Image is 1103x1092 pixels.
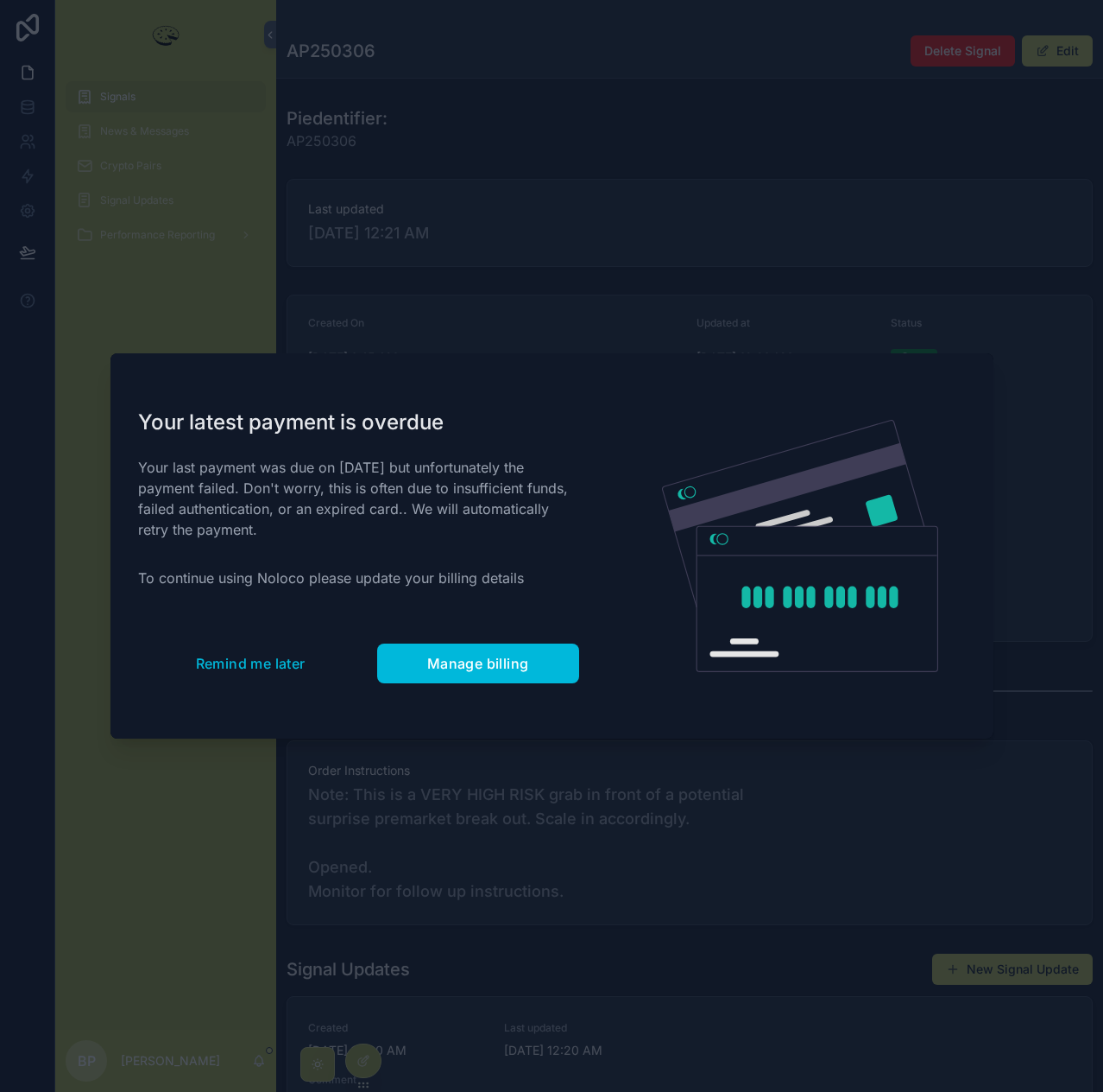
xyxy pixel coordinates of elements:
[662,420,938,672] img: Credit card illustration
[196,655,306,672] span: Remind me later
[427,655,529,672] span: Manage billing
[138,409,579,436] h1: Your latest payment is overdue
[138,568,579,588] p: To continue using Noloco please update your billing details
[138,644,363,683] button: Remind me later
[138,457,579,540] p: Your last payment was due on [DATE] but unfortunately the payment failed. Don't worry, this is of...
[377,644,579,683] button: Manage billing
